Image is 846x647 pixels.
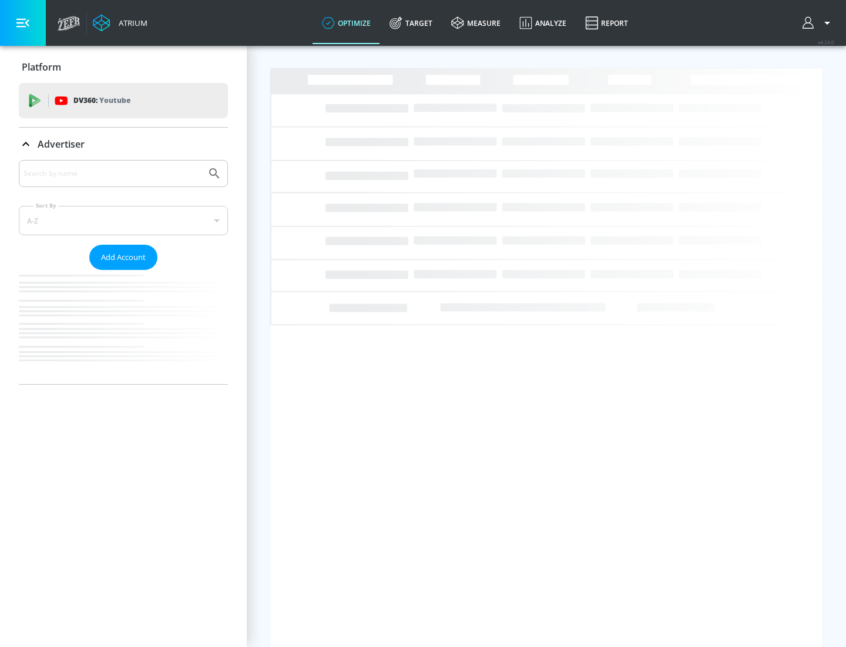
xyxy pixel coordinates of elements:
[33,202,59,209] label: Sort By
[19,270,228,384] nav: list of Advertiser
[22,61,61,74] p: Platform
[442,2,510,44] a: measure
[576,2,637,44] a: Report
[89,245,157,270] button: Add Account
[38,138,85,151] p: Advertiser
[19,160,228,384] div: Advertiser
[19,128,228,161] div: Advertiser
[510,2,576,44] a: Analyze
[101,251,146,264] span: Add Account
[818,39,834,45] span: v 4.24.0
[23,166,202,181] input: Search by name
[93,14,147,32] a: Atrium
[19,83,228,118] div: DV360: Youtube
[19,51,228,84] div: Platform
[99,94,130,106] p: Youtube
[114,18,147,28] div: Atrium
[19,206,228,235] div: A-Z
[380,2,442,44] a: Target
[73,94,130,107] p: DV360:
[313,2,380,44] a: optimize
